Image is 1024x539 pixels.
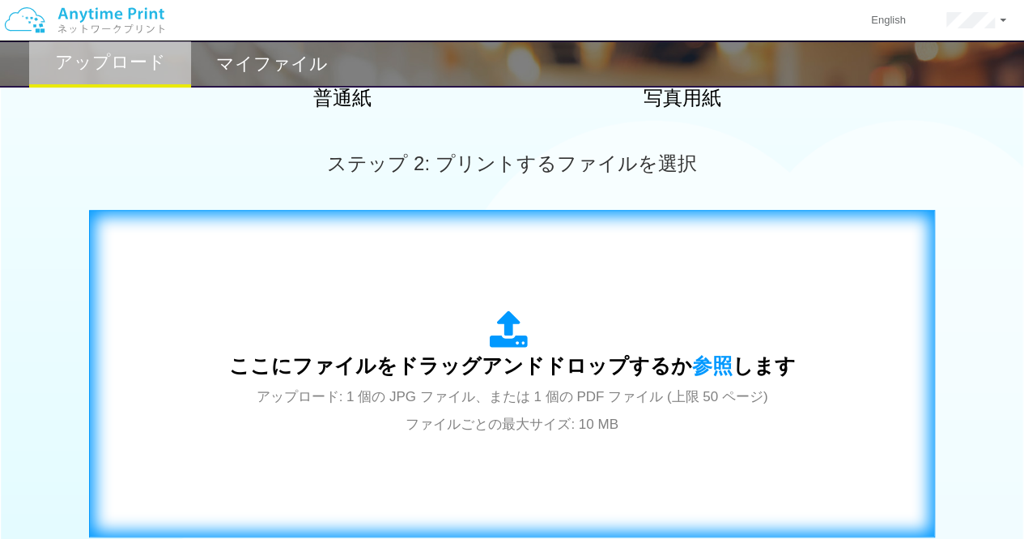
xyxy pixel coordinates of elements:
span: 参照 [692,354,733,377]
h2: 写真用紙 [541,88,824,109]
h2: アップロード [55,53,166,72]
span: アップロード: 1 個の JPG ファイル、または 1 個の PDF ファイル (上限 50 ページ) ファイルごとの最大サイズ: 10 MB [257,389,768,432]
span: ここにファイルをドラッグアンドドロップするか します [229,354,796,377]
h2: 普通紙 [201,88,484,109]
span: ステップ 2: プリントするファイルを選択 [327,152,696,174]
h2: マイファイル [216,54,328,74]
